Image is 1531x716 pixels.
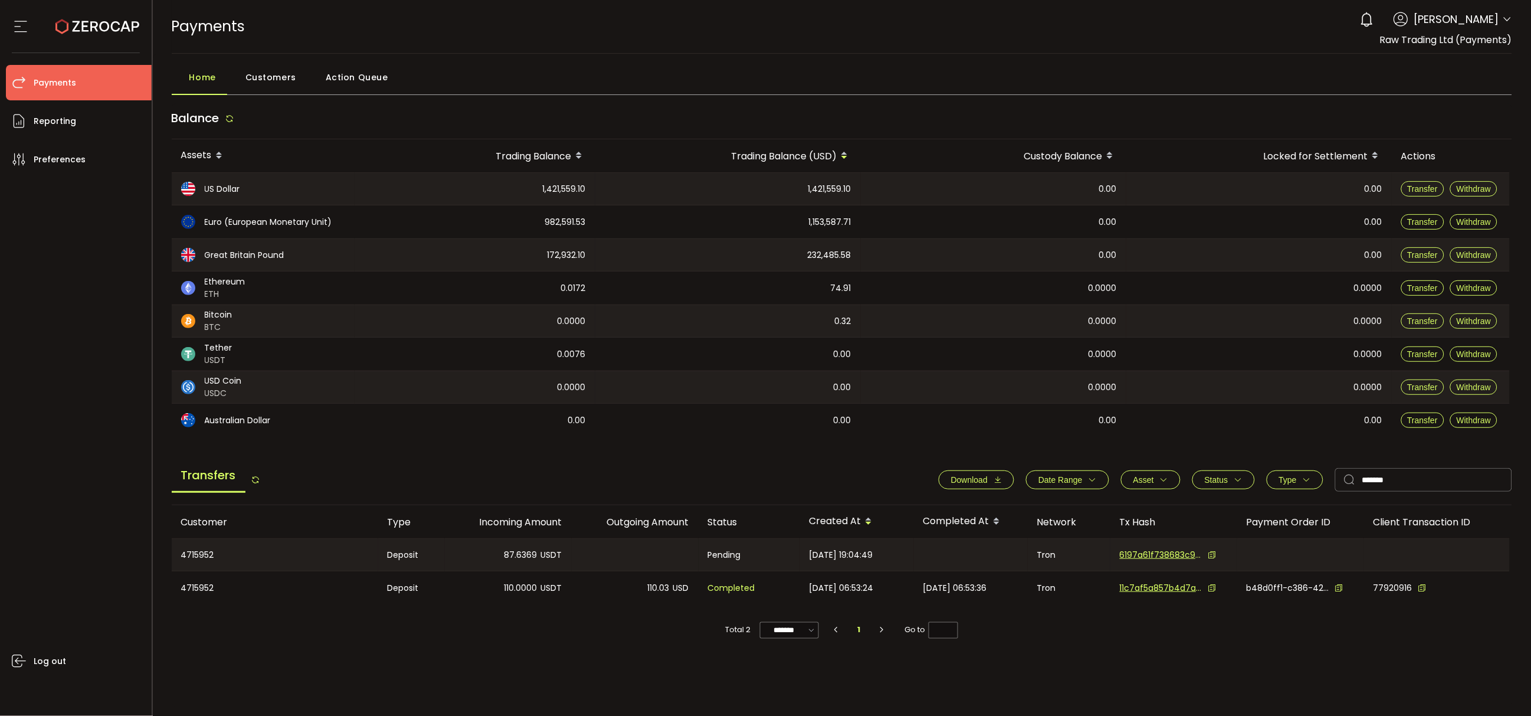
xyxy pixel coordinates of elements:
[1401,181,1445,197] button: Transfer
[34,653,66,670] span: Log out
[205,387,242,400] span: USDC
[1205,475,1228,485] span: Status
[1457,316,1491,326] span: Withdraw
[1365,414,1382,427] span: 0.00
[205,276,245,288] span: Ethereum
[172,16,245,37] span: Payments
[355,146,595,166] div: Trading Balance
[1028,539,1110,571] div: Tron
[558,315,586,328] span: 0.0000
[1099,414,1117,427] span: 0.00
[809,581,874,595] span: [DATE] 06:53:24
[326,66,388,89] span: Action Queue
[1450,380,1497,395] button: Withdraw
[205,183,240,195] span: US Dollar
[808,182,851,196] span: 1,421,559.10
[1408,416,1438,425] span: Transfer
[181,248,195,262] img: gbp_portfolio.svg
[181,182,195,196] img: usd_portfolio.svg
[923,581,987,595] span: [DATE] 06:53:36
[378,515,445,529] div: Type
[1267,470,1323,489] button: Type
[548,249,586,262] span: 172,932.10
[1392,149,1510,163] div: Actions
[181,314,195,328] img: btc_portfolio.svg
[205,321,232,334] span: BTC
[205,309,232,321] span: Bitcoin
[1408,349,1438,359] span: Transfer
[1414,11,1499,27] span: [PERSON_NAME]
[1380,33,1512,47] span: Raw Trading Ltd (Payments)
[673,581,689,595] span: USD
[939,470,1014,489] button: Download
[1472,659,1531,716] div: Chat Widget
[1354,315,1382,328] span: 0.0000
[181,413,195,427] img: aud_portfolio.svg
[181,380,195,394] img: usdc_portfolio.svg
[181,347,195,361] img: usdt_portfolio.svg
[205,354,232,367] span: USDT
[1192,470,1255,489] button: Status
[1026,470,1109,489] button: Date Range
[205,414,271,427] span: Australian Dollar
[543,182,586,196] span: 1,421,559.10
[1028,571,1110,604] div: Tron
[172,459,245,493] span: Transfers
[1354,381,1382,394] span: 0.0000
[648,581,670,595] span: 110.03
[1408,316,1438,326] span: Transfer
[205,375,242,387] span: USD Coin
[835,315,851,328] span: 0.32
[1408,184,1438,194] span: Transfer
[1401,313,1445,329] button: Transfer
[951,475,988,485] span: Download
[558,381,586,394] span: 0.0000
[1401,214,1445,230] button: Transfer
[1457,416,1491,425] span: Withdraw
[1126,146,1392,166] div: Locked for Settlement
[378,571,445,604] div: Deposit
[205,288,245,300] span: ETH
[1408,217,1438,227] span: Transfer
[1089,315,1117,328] span: 0.0000
[34,74,76,91] span: Payments
[1099,182,1117,196] span: 0.00
[1401,280,1445,296] button: Transfer
[172,146,355,166] div: Assets
[504,548,537,562] span: 87.6369
[504,581,537,595] span: 110.0000
[1365,215,1382,229] span: 0.00
[1457,217,1491,227] span: Withdraw
[1028,515,1110,529] div: Network
[205,216,332,228] span: Euro (European Monetary Unit)
[181,215,195,229] img: eur_portfolio.svg
[34,113,76,130] span: Reporting
[445,515,572,529] div: Incoming Amount
[914,512,1028,532] div: Completed At
[800,512,914,532] div: Created At
[1247,582,1329,594] span: b48d0ff1-c386-42ae-b70b-200ab9ccc47c
[378,539,445,571] div: Deposit
[1450,346,1497,362] button: Withdraw
[726,622,751,638] span: Total 2
[861,146,1126,166] div: Custody Balance
[1450,313,1497,329] button: Withdraw
[1401,380,1445,395] button: Transfer
[1457,250,1491,260] span: Withdraw
[848,622,870,638] li: 1
[205,249,284,261] span: Great Britain Pound
[1450,280,1497,296] button: Withdraw
[181,281,195,295] img: eth_portfolio.svg
[808,249,851,262] span: 232,485.58
[1354,348,1382,361] span: 0.0000
[545,215,586,229] span: 982,591.53
[1279,475,1297,485] span: Type
[561,282,586,295] span: 0.0172
[809,215,851,229] span: 1,153,587.71
[708,581,755,595] span: Completed
[558,348,586,361] span: 0.0076
[1401,413,1445,428] button: Transfer
[834,414,851,427] span: 0.00
[699,515,800,529] div: Status
[1038,475,1083,485] span: Date Range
